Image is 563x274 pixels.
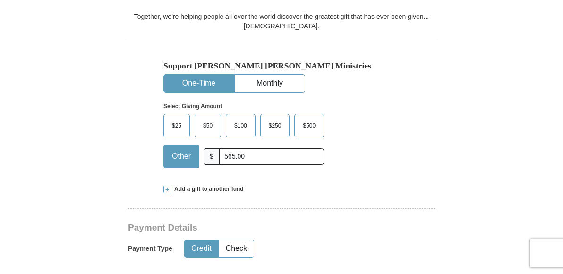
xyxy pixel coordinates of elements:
h5: Support [PERSON_NAME] [PERSON_NAME] Ministries [163,61,400,71]
span: $100 [230,119,252,133]
button: One-Time [164,75,234,92]
h3: Payment Details [128,223,369,233]
h5: Payment Type [128,245,172,253]
input: Other Amount [219,148,324,165]
span: $25 [167,119,186,133]
span: Add a gift to another fund [171,185,244,193]
button: Monthly [235,75,305,92]
span: Other [167,149,196,163]
span: $500 [298,119,320,133]
span: $ [204,148,220,165]
button: Credit [185,240,218,257]
span: $250 [264,119,286,133]
span: $50 [198,119,217,133]
div: Together, we're helping people all over the world discover the greatest gift that has ever been g... [128,12,435,31]
strong: Select Giving Amount [163,103,222,110]
button: Check [219,240,254,257]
